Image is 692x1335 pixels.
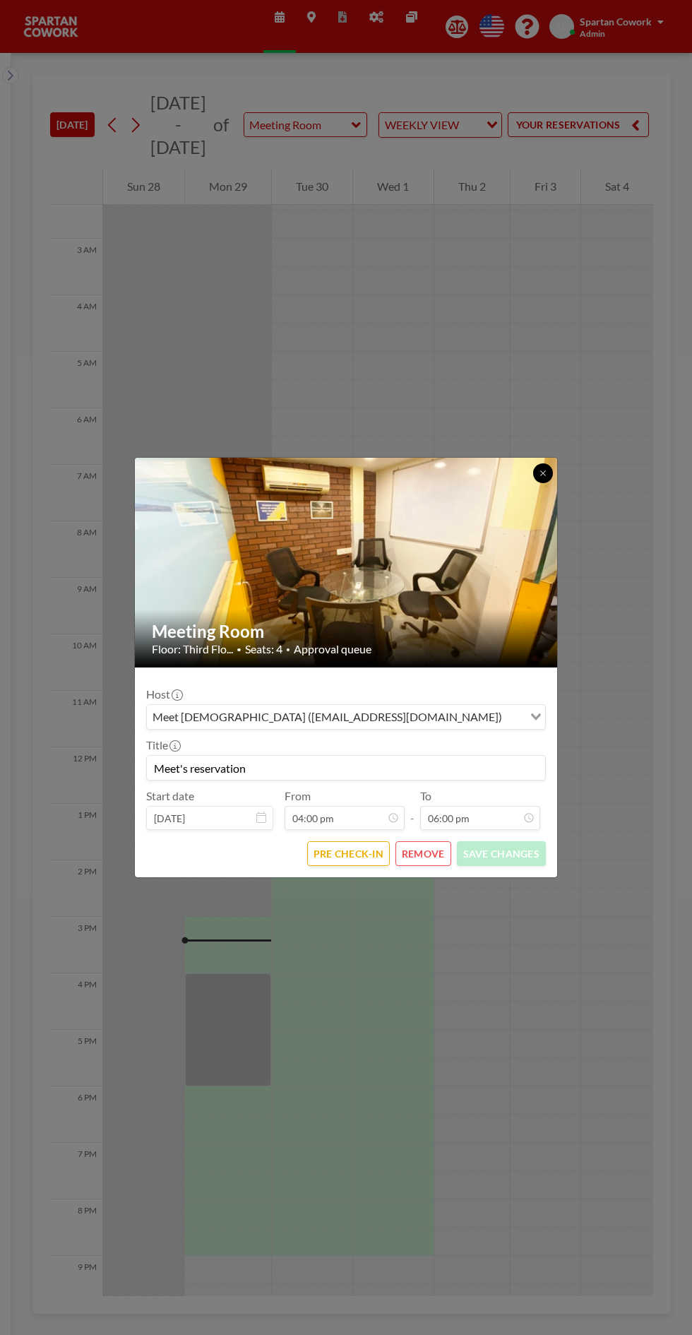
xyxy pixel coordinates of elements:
span: • [237,644,241,655]
label: Title [146,738,179,752]
label: Host [146,687,181,701]
span: • [286,645,290,654]
span: Meet [DEMOGRAPHIC_DATA] ([EMAIL_ADDRESS][DOMAIN_NAME]) [150,708,505,726]
span: Seats: 4 [245,642,282,656]
input: Search for option [506,708,522,726]
span: - [410,794,414,825]
img: 537.jpg [135,403,559,721]
div: Search for option [147,705,545,729]
input: (No title) [147,756,545,780]
label: From [285,789,311,803]
label: To [420,789,431,803]
h2: Meeting Room [152,621,542,642]
button: SAVE CHANGES [457,841,546,866]
span: Approval queue [294,642,371,656]
span: Floor: Third Flo... [152,642,233,656]
button: PRE CHECK-IN [307,841,390,866]
label: Start date [146,789,194,803]
button: REMOVE [395,841,451,866]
